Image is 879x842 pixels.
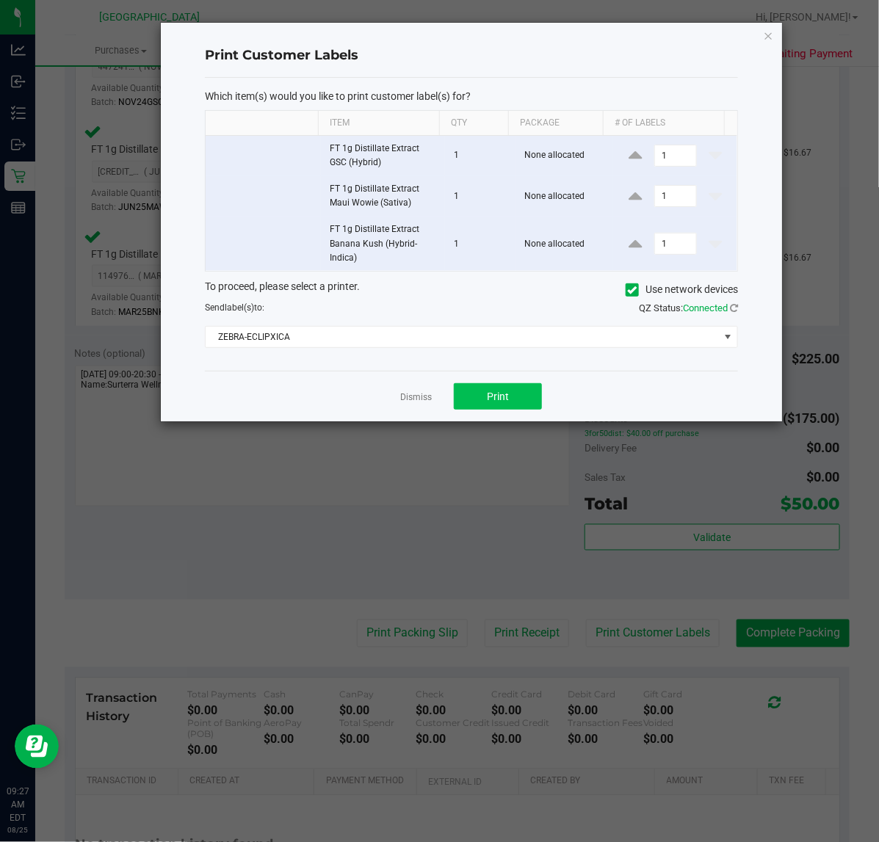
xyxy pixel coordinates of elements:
th: Item [318,111,439,136]
th: Qty [439,111,508,136]
td: None allocated [516,217,614,271]
td: 1 [445,217,516,271]
td: None allocated [516,176,614,217]
span: Send to: [205,302,264,313]
p: Which item(s) would you like to print customer label(s) for? [205,90,738,103]
td: None allocated [516,136,614,176]
h4: Print Customer Labels [205,46,738,65]
th: # of labels [603,111,724,136]
span: Connected [683,302,728,313]
button: Print [454,383,542,410]
td: FT 1g Distillate Extract Banana Kush (Hybrid-Indica) [321,217,445,271]
span: QZ Status: [639,302,738,313]
div: To proceed, please select a printer. [194,279,749,301]
a: Dismiss [400,391,432,404]
th: Package [508,111,604,136]
td: FT 1g Distillate Extract Maui Wowie (Sativa) [321,176,445,217]
td: FT 1g Distillate Extract GSC (Hybrid) [321,136,445,176]
span: Print [487,391,509,402]
iframe: Resource center [15,725,59,769]
label: Use network devices [626,282,738,297]
span: label(s) [225,302,254,313]
span: ZEBRA-ECLIPXICA [206,327,719,347]
td: 1 [445,176,516,217]
td: 1 [445,136,516,176]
